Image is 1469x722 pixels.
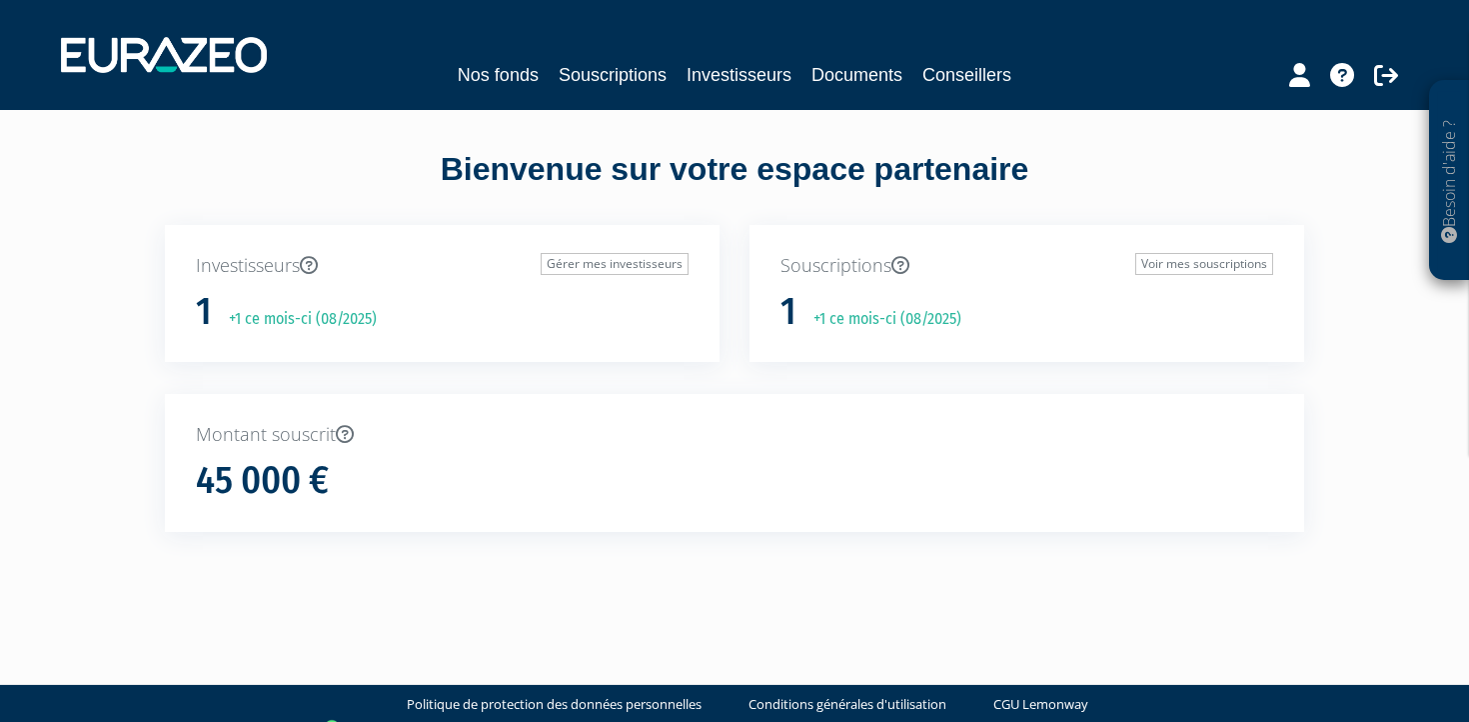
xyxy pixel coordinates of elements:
[780,253,1273,279] p: Souscriptions
[687,61,791,89] a: Investisseurs
[541,253,689,275] a: Gérer mes investisseurs
[799,308,961,331] p: +1 ce mois-ci (08/2025)
[196,291,212,333] h1: 1
[1135,253,1273,275] a: Voir mes souscriptions
[922,61,1011,89] a: Conseillers
[458,61,539,89] a: Nos fonds
[559,61,667,89] a: Souscriptions
[196,460,329,502] h1: 45 000 €
[407,695,702,714] a: Politique de protection des données personnelles
[1438,91,1461,271] p: Besoin d'aide ?
[780,291,796,333] h1: 1
[811,61,902,89] a: Documents
[993,695,1088,714] a: CGU Lemonway
[196,253,689,279] p: Investisseurs
[215,308,377,331] p: +1 ce mois-ci (08/2025)
[748,695,946,714] a: Conditions générales d'utilisation
[196,422,1273,448] p: Montant souscrit
[150,147,1319,225] div: Bienvenue sur votre espace partenaire
[61,37,267,73] img: 1732889491-logotype_eurazeo_blanc_rvb.png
